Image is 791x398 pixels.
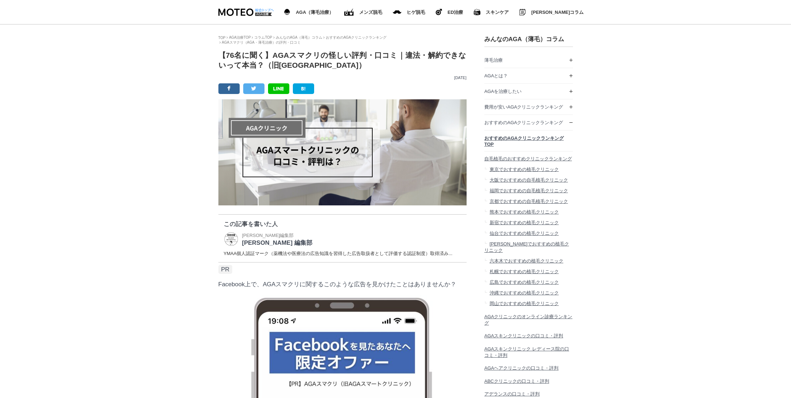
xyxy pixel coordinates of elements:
[484,131,573,151] a: おすすめのAGAクリニックランキングTOP
[484,175,573,186] a: 大阪でおすすめの自毛植毛クリニック
[484,151,573,165] a: 自毛植毛のおすすめクリニックランキング
[296,10,334,15] span: AGA（薄毛治療）
[242,239,312,247] p: [PERSON_NAME] 編集部
[273,87,284,90] img: LINE
[484,391,540,397] span: アデランスの口コミ・評判
[484,228,573,239] a: 仙台でおすすめの植毛クリニック
[489,290,558,295] span: 沖縄でおすすめの植毛クリニック
[484,288,573,298] a: 沖縄でおすすめの植毛クリニック
[489,280,558,285] span: 広島でおすすめの植毛クリニック
[484,256,573,266] a: 六本木でおすすめの植毛クリニック
[242,233,294,238] span: [PERSON_NAME]編集部
[484,374,573,387] a: ABCクリニックの口コミ・評判
[301,87,306,90] img: B!
[484,241,569,253] span: [PERSON_NAME]でおすすめの植毛クリニック
[484,309,573,328] a: AGAクリニックのオンライン診療ランキング
[484,120,563,125] span: おすすめのAGAクリニックランキング
[484,277,573,288] a: 広島でおすすめの植毛クリニック
[519,7,584,17] a: みんなのMOTEOコラム [PERSON_NAME]コラム
[219,40,301,45] li: AGAスマクリ（AGA・薄毛治療）の評判・口コミ
[484,341,573,361] a: AGAスキンクリニック レディース院の口コミ・評判
[484,266,573,277] a: 札幌でおすすめの植毛クリニック
[255,9,274,12] img: 総合トップへ
[218,9,272,16] img: MOTEO AGA
[359,10,382,15] span: メンズ脱毛
[519,9,526,16] img: みんなのMOTEOコラム
[489,199,568,204] span: 京都でおすすめの自毛植毛クリニック
[489,177,568,183] span: 大阪でおすすめの自毛植毛クリニック
[484,35,573,43] h3: みんなのAGA（薄毛）コラム
[484,365,558,371] span: AGAヘアクリニックの口コミ・評判
[344,7,382,17] a: ED（勃起不全）治療 メンズ脱毛
[484,84,573,99] a: AGAを治療したい
[484,115,573,130] a: おすすめのAGAクリニックランキング
[254,35,272,39] a: コラムTOP
[484,217,573,228] a: 新宿でおすすめの植毛クリニック
[531,10,584,15] span: [PERSON_NAME]コラム
[484,73,508,78] span: AGAとは？
[486,10,509,15] span: スキンケア
[218,280,467,288] p: Facebook上で、AGAスマクリに関するこのような広告を見かけたことはありませんか？
[436,7,463,17] a: ヒゲ脱毛 ED治療
[284,9,291,15] img: AGA（薄毛治療）
[484,186,573,196] a: 福岡でおすすめの自毛植毛クリニック
[218,265,233,274] span: PR
[484,89,522,94] span: AGAを治療したい
[393,9,425,16] a: メンズ脱毛 ヒゲ脱毛
[484,361,573,374] a: AGAヘアクリニックの口コミ・評判
[484,239,573,256] a: [PERSON_NAME]でおすすめの植毛クリニック
[484,52,573,68] a: 薄毛治療
[224,232,312,247] a: MOTEO 編集部 [PERSON_NAME]編集部 [PERSON_NAME] 編集部
[344,9,354,16] img: ED（勃起不全）治療
[218,76,467,80] p: [DATE]
[489,301,558,306] span: 岡山でおすすめの植毛クリニック
[284,7,334,17] a: AGA（薄毛治療） AGA（薄毛治療）
[484,99,573,115] a: 費用が安いAGAクリニックランキング
[489,231,558,236] span: 仙台でおすすめの植毛クリニック
[474,7,509,17] a: スキンケア
[224,250,461,257] dd: YMAA個人認証マーク（薬機法や医療法の広告知識を習得した広告取扱者として評価する認証制度）取得済み...
[484,298,573,309] a: 岡山でおすすめの植毛クリニック
[489,269,558,274] span: 札幌でおすすめの植毛クリニック
[484,328,573,342] a: AGAスキンクリニックの口コミ・評判
[489,188,568,193] span: 福岡でおすすめの自毛植毛クリニック
[218,50,467,70] h1: 【76名に聞く】AGAスマクリの怪しい評判・口コミ｜違法・解約できないって本当？（旧[GEOGRAPHIC_DATA]）
[489,167,558,172] span: 東京でおすすめの植毛クリニック
[484,104,563,110] span: 費用が安いAGAクリニックランキング
[484,333,563,338] span: AGAスキンクリニックの口コミ・評判
[489,209,558,215] span: 熊本でおすすめの植毛クリニック
[484,378,549,384] span: ABCクリニックの口コミ・評判
[484,68,573,83] a: AGAとは？
[224,232,239,247] img: MOTEO 編集部
[489,258,563,264] span: 六本木でおすすめの植毛クリニック
[489,220,558,225] span: 新宿でおすすめの植毛クリニック
[276,35,322,39] a: みんなのAGA（薄毛）コラム
[326,35,386,39] a: おすすめのAGAクリニックランキング
[484,346,569,358] span: AGAスキンクリニック レディース院の口コミ・評判
[484,57,503,63] span: 薄毛治療
[484,196,573,207] a: 京都でおすすめの自毛植毛クリニック
[436,9,442,15] img: ヒゲ脱毛
[484,164,573,175] a: 東京でおすすめの植毛クリニック
[224,220,461,228] p: この記事を書いた人
[393,10,401,14] img: メンズ脱毛
[229,35,251,39] a: AGA治療TOP
[218,99,467,205] img: AGAスマートクリニックの口コミ・評判は？
[407,10,425,15] span: ヒゲ脱毛
[218,36,225,40] a: TOP
[447,10,463,15] span: ED治療
[484,156,572,161] span: 自毛植毛のおすすめクリニックランキング
[484,207,573,217] a: 熊本でおすすめの植毛クリニック
[484,136,564,147] span: おすすめのAGAクリニックランキングTOP
[484,314,572,326] span: AGAクリニックのオンライン診療ランキング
